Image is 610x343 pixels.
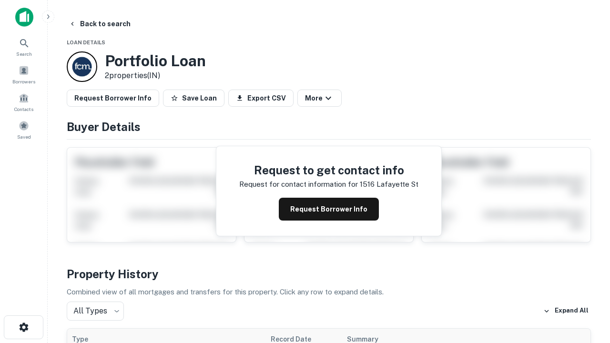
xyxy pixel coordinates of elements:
h3: Portfolio Loan [105,52,206,70]
button: More [297,90,342,107]
button: Request Borrower Info [67,90,159,107]
a: Search [3,34,45,60]
span: Borrowers [12,78,35,85]
p: Request for contact information for [239,179,358,190]
button: Export CSV [228,90,294,107]
button: Back to search [65,15,134,32]
h4: Request to get contact info [239,161,418,179]
button: Save Loan [163,90,224,107]
span: Search [16,50,32,58]
a: Saved [3,117,45,142]
h4: Property History [67,265,591,282]
span: Loan Details [67,40,105,45]
iframe: Chat Widget [562,236,610,282]
a: Borrowers [3,61,45,87]
p: Combined view of all mortgages and transfers for this property. Click any row to expand details. [67,286,591,298]
p: 2 properties (IN) [105,70,206,81]
button: Request Borrower Info [279,198,379,221]
button: Expand All [541,304,591,318]
a: Contacts [3,89,45,115]
p: 1516 lafayette st [360,179,418,190]
span: Saved [17,133,31,141]
span: Contacts [14,105,33,113]
div: All Types [67,302,124,321]
img: capitalize-icon.png [15,8,33,27]
h4: Buyer Details [67,118,591,135]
